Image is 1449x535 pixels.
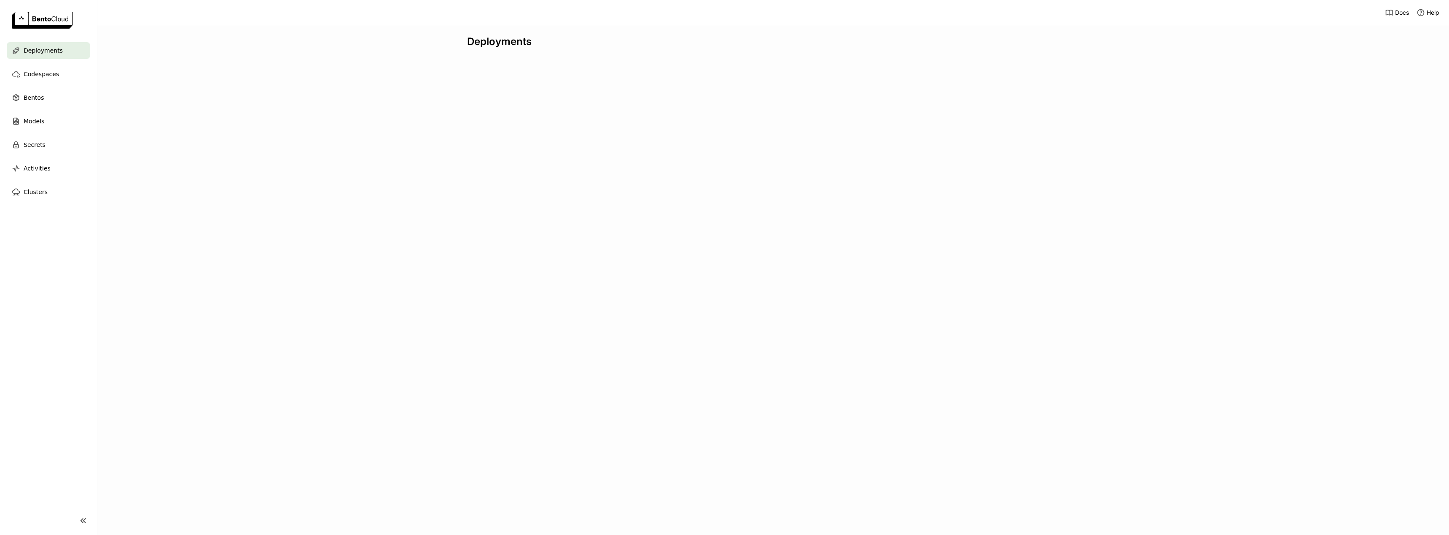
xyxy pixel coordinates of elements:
[12,12,73,29] img: logo
[467,35,1079,48] div: Deployments
[24,116,44,126] span: Models
[24,187,48,197] span: Clusters
[7,160,90,177] a: Activities
[7,113,90,130] a: Models
[24,93,44,103] span: Bentos
[1417,8,1439,17] div: Help
[24,163,51,173] span: Activities
[24,45,63,56] span: Deployments
[7,184,90,200] a: Clusters
[1395,9,1409,16] span: Docs
[24,69,59,79] span: Codespaces
[7,89,90,106] a: Bentos
[1385,8,1409,17] a: Docs
[24,140,45,150] span: Secrets
[7,136,90,153] a: Secrets
[1427,9,1439,16] span: Help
